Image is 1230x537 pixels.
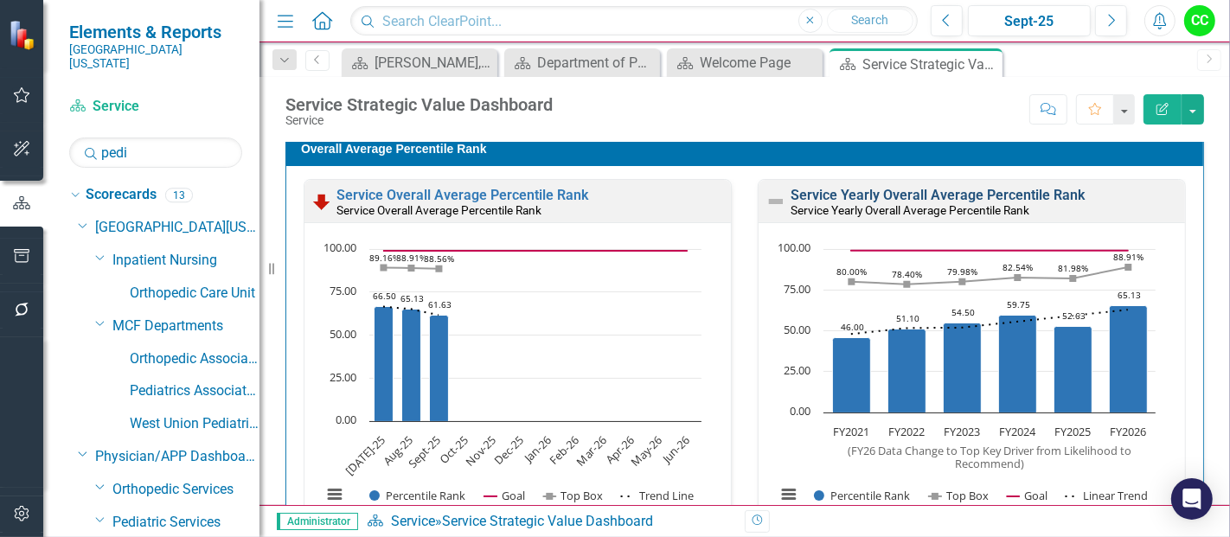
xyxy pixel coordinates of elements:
[784,362,810,378] text: 25.00
[946,488,989,503] text: Top Box
[520,432,554,467] text: Jan-26
[112,251,259,271] a: Inpatient Nursing
[896,312,919,324] text: 51.10
[657,432,692,467] text: Jun-26
[86,185,157,205] a: Scorecards
[1110,305,1148,412] path: FY2026, 65.13. Percentile Rank.
[944,424,980,439] text: FY2023
[462,432,498,469] text: Nov-25
[343,432,388,478] text: [DATE]-25
[791,203,1029,217] small: Service Yearly Overall Average Percentile Rank
[778,240,810,255] text: 100.00
[375,249,689,422] g: Percentile Rank, series 1 of 4. Bar series with 12 bars.
[430,315,449,421] path: Sept-25, 61.625. Percentile Rank.
[509,52,656,74] a: Department of Pediatrics Dashboard
[1003,261,1033,273] text: 82.54%
[537,52,656,74] div: Department of Pediatrics Dashboard
[381,264,388,271] path: Jul-25, 89.1625. Top Box.
[827,9,913,33] button: Search
[69,97,242,117] a: Service
[313,240,710,521] svg: Interactive chart
[1110,424,1146,439] text: FY2026
[330,283,356,298] text: 75.00
[1066,489,1150,503] button: Show Linear Trend
[892,268,922,280] text: 78.40%
[375,306,394,421] path: Jul-25, 66.5. Percentile Rank.
[1062,310,1086,322] text: 52.63
[336,203,541,217] small: Service Overall Average Percentile Rank
[833,424,869,439] text: FY2021
[849,278,855,285] path: FY2021, 80. Top Box.
[999,424,1036,439] text: FY2024
[968,5,1091,36] button: Sept-25
[999,315,1037,412] path: FY2024, 59.75. Percentile Rank.
[573,432,609,469] text: Mar-26
[130,349,259,369] a: Orthopedic Associates
[833,305,1148,412] g: Percentile Rank, series 1 of 4. Bar series with 6 bars.
[833,337,871,412] path: FY2021, 46. Percentile Rank.
[323,482,347,506] button: View chart menu, Chart
[841,321,864,333] text: 46.00
[69,42,242,71] small: [GEOGRAPHIC_DATA][US_STATE]
[1113,251,1144,263] text: 88.91%
[112,480,259,500] a: Orthopedic Services
[313,240,722,521] div: Chart. Highcharts interactive chart.
[373,290,396,302] text: 66.50
[112,513,259,533] a: Pediatric Services
[766,191,786,212] img: Not Defined
[324,240,356,255] text: 100.00
[9,19,39,49] img: ClearPoint Strategy
[95,218,259,238] a: [GEOGRAPHIC_DATA][US_STATE]
[69,137,242,168] input: Search Below...
[1007,298,1030,310] text: 59.75
[602,432,637,467] text: Apr-26
[1058,262,1088,274] text: 81.98%
[405,432,444,471] text: Sept-25
[621,489,694,503] button: Show Trend Line
[974,11,1085,32] div: Sept-25
[836,265,867,278] text: 80.00%
[1054,424,1091,439] text: FY2025
[424,253,454,265] text: 88.56%
[386,488,465,503] text: Percentile Rank
[396,252,426,264] text: 88.91%
[1054,326,1092,412] path: FY2025, 52.63. Percentile Rank.
[561,488,603,503] text: Top Box
[862,54,998,75] div: Service Strategic Value Dashboard
[484,489,525,503] button: Show Goal
[767,240,1176,521] div: Chart. Highcharts interactive chart.
[928,489,989,503] button: Show Top Box
[304,179,732,527] div: Double-Click to Edit
[381,303,443,318] g: Trend Line, series 4 of 4. Line with 12 data points.
[436,432,471,467] text: Oct-25
[628,432,665,470] text: May-26
[285,95,553,114] div: Service Strategic Value Dashboard
[791,187,1085,203] a: Service Yearly Overall Average Percentile Rank
[381,264,443,272] g: Top Box, series 3 of 4. Line with 12 data points.
[330,369,356,385] text: 25.00
[849,247,1132,254] g: Goal, series 3 of 4. Line with 6 data points.
[130,284,259,304] a: Orthopedic Care Unit
[369,489,466,503] button: Show Percentile Rank
[400,292,424,304] text: 65.13
[1084,488,1149,503] text: Linear Trend
[851,13,888,27] span: Search
[428,298,452,310] text: 61.63
[442,513,653,529] div: Service Strategic Value Dashboard
[130,381,259,401] a: Pediatrics Associates
[350,6,918,36] input: Search ClearPoint...
[1184,5,1215,36] button: CC
[830,488,910,503] text: Percentile Rank
[758,179,1186,527] div: Double-Click to Edit
[1007,489,1047,503] button: Show Goal
[285,114,553,127] div: Service
[848,443,1131,471] text: (FY26 Data Change to Top Key Driver from Likelihood to Recommend)
[165,188,193,202] div: 13
[543,489,603,503] button: Show Top Box
[547,432,582,468] text: Feb-26
[888,424,925,439] text: FY2022
[502,488,525,503] text: Goal
[951,306,975,318] text: 54.50
[959,278,966,285] path: FY2023, 79.98. Top Box.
